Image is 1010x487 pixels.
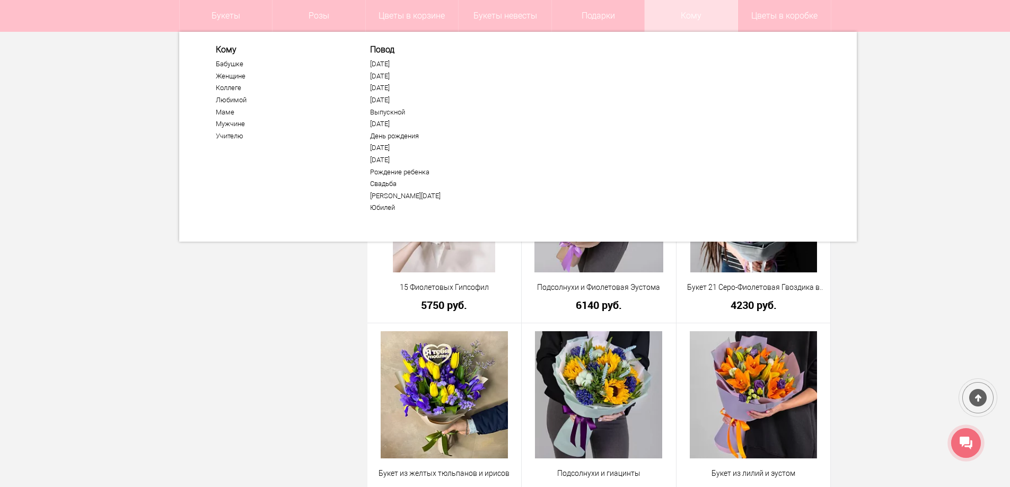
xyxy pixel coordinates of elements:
[216,60,346,68] a: Бабушке
[529,282,669,293] a: Подсолнухи и Фиолетовая Эустома
[370,60,500,68] a: [DATE]
[370,144,500,152] a: [DATE]
[370,120,500,128] a: [DATE]
[374,468,515,479] a: Букет из желтых тюльпанов и ирисов
[370,45,500,55] span: Повод
[683,282,824,293] a: Букет 21 Серо-Фиолетовая Гвоздика в упаковке
[370,168,500,176] a: Рождение ребенка
[529,468,669,479] a: Подсолнухи и гиацинты
[216,45,346,55] span: Кому
[374,282,515,293] a: 15 Фиолетовых Гипсофил
[370,192,500,200] a: [PERSON_NAME][DATE]
[216,72,346,81] a: Женщине
[370,203,500,212] a: Юбилей
[683,299,824,311] a: 4230 руб.
[683,468,824,479] a: Букет из лилий и эустом
[529,299,669,311] a: 6140 руб.
[535,331,662,458] img: Подсолнухи и гиацинты
[370,156,500,164] a: [DATE]
[374,299,515,311] a: 5750 руб.
[381,331,508,458] img: Букет из желтых тюльпанов и ирисов
[690,331,817,458] img: Букет из лилий и эустом
[370,132,500,140] a: День рождения
[216,120,346,128] a: Мужчине
[216,108,346,117] a: Маме
[370,108,500,117] a: Выпускной
[216,84,346,92] a: Коллеге
[370,96,500,104] a: [DATE]
[370,84,500,92] a: [DATE]
[370,72,500,81] a: [DATE]
[216,96,346,104] a: Любимой
[370,180,500,188] a: Свадьба
[216,132,346,140] a: Учителю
